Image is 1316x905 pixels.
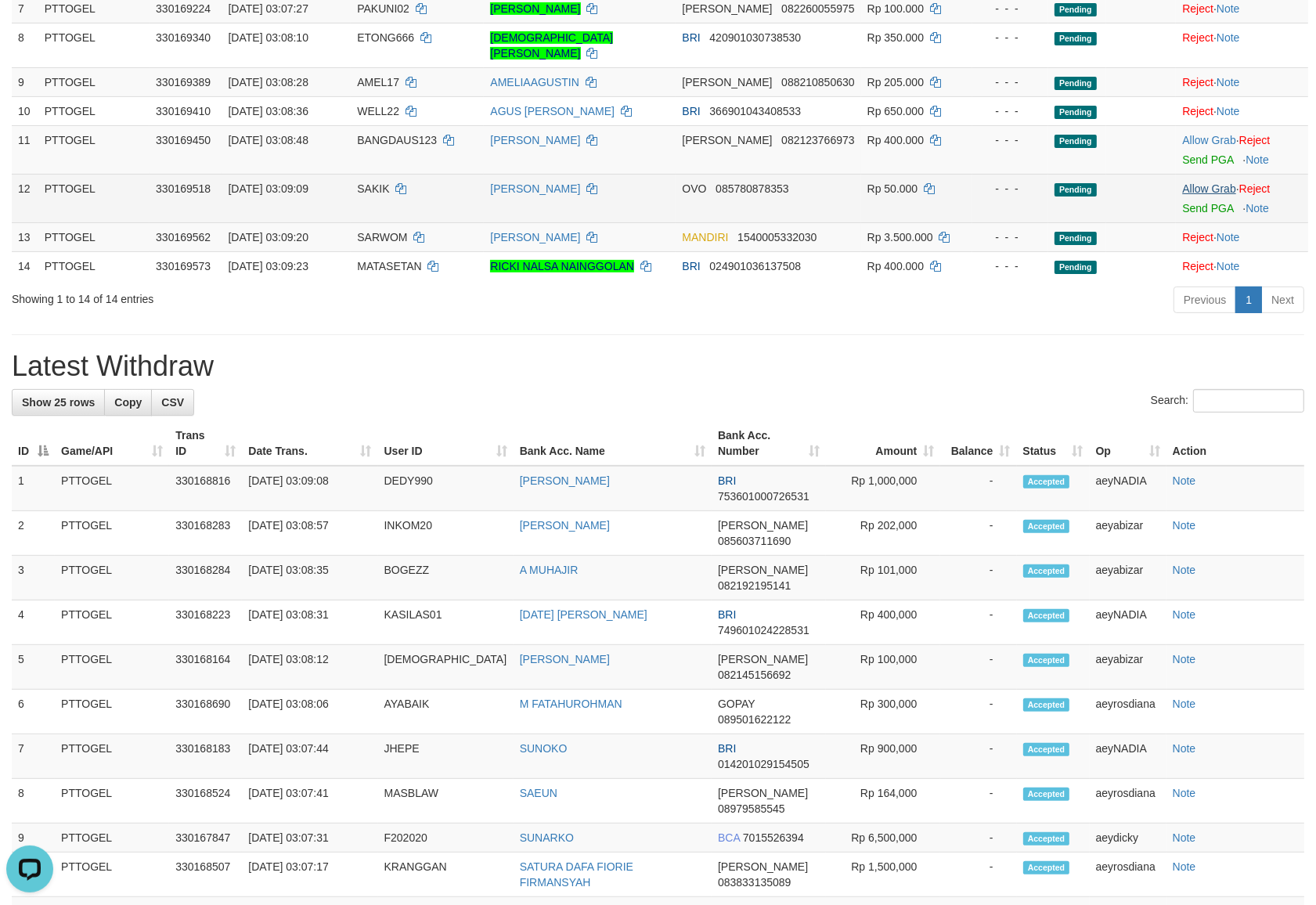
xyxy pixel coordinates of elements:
[378,690,514,734] td: AYABAIK
[242,511,377,556] td: [DATE] 03:08:57
[229,105,308,117] span: [DATE] 03:08:36
[38,222,150,251] td: PTTOGEL
[156,231,211,243] span: 330169562
[357,31,414,44] span: ETONG666
[490,182,580,195] a: [PERSON_NAME]
[378,645,514,690] td: [DEMOGRAPHIC_DATA]
[718,519,808,532] span: [PERSON_NAME]
[1055,183,1097,197] span: Pending
[378,734,514,779] td: JHEPE
[169,690,242,734] td: 330168690
[1090,421,1166,466] th: Op: activate to sort column ascending
[781,76,854,88] span: Copy 088210850630 to clipboard
[1217,260,1240,272] a: Note
[1023,475,1070,489] span: Accepted
[12,466,55,511] td: 1
[55,600,169,645] td: PTTOGEL
[1182,182,1235,195] a: Allow Grab
[242,853,377,897] td: [DATE] 03:07:17
[520,608,647,621] a: [DATE] [PERSON_NAME]
[378,779,514,824] td: MASBLAW
[826,466,940,511] td: Rp 1,000,000
[718,802,785,815] span: Copy 08979585545 to clipboard
[169,853,242,897] td: 330168507
[169,600,242,645] td: 330168223
[940,853,1016,897] td: -
[229,260,308,272] span: [DATE] 03:09:23
[1090,600,1166,645] td: aeyNADIA
[826,556,940,600] td: Rp 101,000
[709,260,801,272] span: Copy 024901036137508 to clipboard
[1023,698,1070,712] span: Accepted
[1176,67,1308,96] td: ·
[38,23,150,67] td: PTTOGEL
[490,2,580,15] a: [PERSON_NAME]
[867,31,924,44] span: Rp 350.000
[520,474,610,487] a: [PERSON_NAME]
[242,556,377,600] td: [DATE] 03:08:35
[979,30,1042,45] div: - - -
[378,853,514,897] td: KRANGGAN
[1055,232,1097,245] span: Pending
[979,258,1042,274] div: - - -
[781,2,854,15] span: Copy 082260055975 to clipboard
[1173,831,1196,844] a: Note
[242,690,377,734] td: [DATE] 03:08:06
[1090,690,1166,734] td: aeyrosdiana
[55,824,169,853] td: PTTOGEL
[682,105,700,117] span: BRI
[940,600,1016,645] td: -
[1239,134,1271,146] a: Reject
[826,779,940,824] td: Rp 164,000
[6,6,53,53] button: Open LiveChat chat widget
[55,690,169,734] td: PTTOGEL
[940,556,1016,600] td: -
[1173,474,1196,487] a: Note
[826,421,940,466] th: Amount: activate to sort column ascending
[490,134,580,146] a: [PERSON_NAME]
[38,67,150,96] td: PTTOGEL
[1166,421,1304,466] th: Action
[682,182,706,195] span: OVO
[55,734,169,779] td: PTTOGEL
[357,231,407,243] span: SARWOM
[242,734,377,779] td: [DATE] 03:07:44
[940,690,1016,734] td: -
[867,134,924,146] span: Rp 400.000
[520,742,568,755] a: SUNOKO
[682,76,772,88] span: [PERSON_NAME]
[709,105,801,117] span: Copy 366901043408533 to clipboard
[520,831,574,844] a: SUNARKO
[12,779,55,824] td: 8
[1176,125,1308,174] td: ·
[718,608,736,621] span: BRI
[979,132,1042,148] div: - - -
[490,105,615,117] a: AGUS [PERSON_NAME]
[357,105,399,117] span: WELL22
[1182,2,1213,15] a: Reject
[242,645,377,690] td: [DATE] 03:08:12
[357,182,389,195] span: SAKIK
[1182,182,1238,195] span: ·
[682,260,700,272] span: BRI
[1182,260,1213,272] a: Reject
[826,853,940,897] td: Rp 1,500,000
[826,645,940,690] td: Rp 100,000
[940,824,1016,853] td: -
[169,734,242,779] td: 330168183
[55,466,169,511] td: PTTOGEL
[1182,31,1213,44] a: Reject
[55,853,169,897] td: PTTOGEL
[1182,76,1213,88] a: Reject
[357,134,437,146] span: BANGDAUS123
[781,134,854,146] span: Copy 082123766973 to clipboard
[1217,31,1240,44] a: Note
[1182,105,1213,117] a: Reject
[242,824,377,853] td: [DATE] 03:07:31
[490,31,613,59] a: [DEMOGRAPHIC_DATA][PERSON_NAME]
[979,74,1042,90] div: - - -
[1173,519,1196,532] a: Note
[55,779,169,824] td: PTTOGEL
[161,396,184,409] span: CSV
[682,31,700,44] span: BRI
